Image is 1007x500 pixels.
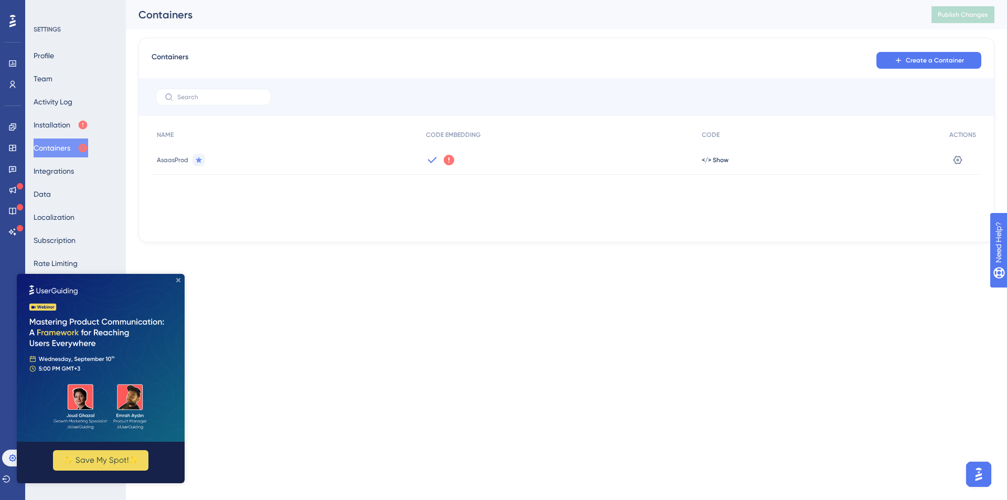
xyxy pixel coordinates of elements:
span: Containers [152,51,188,70]
button: Installation [34,115,88,134]
div: Close Preview [159,4,164,8]
span: AsaasProd [157,156,188,164]
iframe: UserGuiding AI Assistant Launcher [963,459,994,490]
button: Activity Log [34,92,72,111]
button: Integrations [34,162,74,180]
span: CODE [702,131,720,139]
span: Create a Container [906,56,964,65]
button: Profile [34,46,54,65]
button: </> Show [702,156,729,164]
div: Containers [138,7,905,22]
input: Search [177,93,262,101]
button: Publish Changes [931,6,994,23]
button: Create a Container [876,52,981,69]
span: Publish Changes [938,10,988,19]
button: Team [34,69,52,88]
span: Need Help? [25,3,66,15]
button: Subscription [34,231,76,250]
span: CODE EMBEDDING [426,131,480,139]
button: Localization [34,208,74,227]
span: NAME [157,131,174,139]
div: SETTINGS [34,25,119,34]
span: ACTIONS [949,131,976,139]
button: Containers [34,139,88,157]
button: Rate Limiting [34,254,78,273]
button: ✨ Save My Spot!✨ [36,176,132,197]
button: Data [34,185,51,204]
